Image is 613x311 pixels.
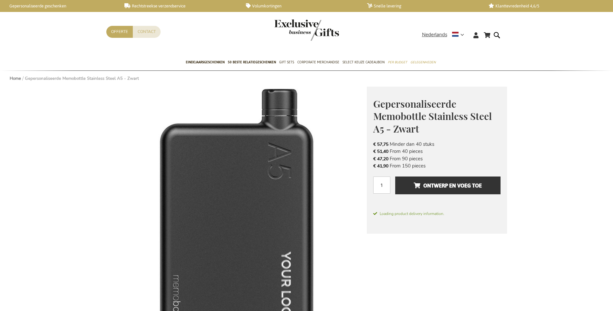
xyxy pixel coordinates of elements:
a: Contact [133,26,161,38]
span: Gift Sets [279,59,294,66]
span: Nederlands [422,31,447,38]
li: From 150 pieces [373,162,501,169]
span: Ontwerp en voeg toe [414,180,482,191]
a: Home [10,76,21,81]
img: Exclusive Business gifts logo [274,19,339,41]
a: Gepersonaliseerde geschenken [3,3,114,9]
a: Klanttevredenheid 4,6/5 [489,3,599,9]
span: € 47,20 [373,156,388,162]
span: Gelegenheden [410,59,436,66]
strong: Gepersonaliseerde Memobottle Stainless Steel A5 - Zwart [25,76,139,81]
span: Loading product delivery information. [373,211,501,217]
li: From 40 pieces [373,148,501,155]
div: Nederlands [422,31,468,38]
span: € 51,40 [373,148,388,155]
a: Snelle levering [367,3,478,9]
span: 50 beste relatiegeschenken [228,59,276,66]
span: Gepersonaliseerde Memobottle Stainless Steel A5 - Zwart [373,97,492,135]
span: Per Budget [388,59,407,66]
li: Minder dan 40 stuks [373,141,501,148]
a: store logo [274,19,307,41]
span: Eindejaarsgeschenken [186,59,225,66]
a: Volumkortingen [246,3,357,9]
span: € 57,75 [373,141,388,147]
span: Corporate Merchandise [297,59,339,66]
a: Rechtstreekse verzendservice [124,3,235,9]
button: Ontwerp en voeg toe [395,177,500,194]
li: From 90 pieces [373,155,501,162]
a: Offerte [106,26,133,38]
span: Select Keuze Cadeaubon [343,59,385,66]
span: € 41,90 [373,163,388,169]
input: Aantal [373,177,390,194]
